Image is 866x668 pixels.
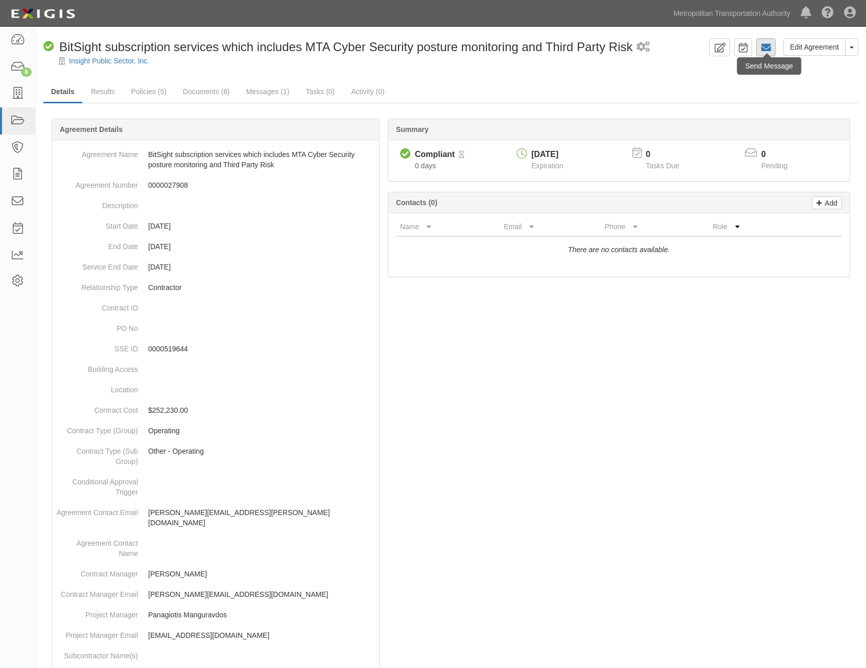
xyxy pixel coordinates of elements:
dt: Agreement Contact Name [56,533,138,559]
div: Compliant [415,149,455,161]
a: Policies (5) [124,81,174,102]
dd: BitSight subscription services which includes MTA Cyber Security posture monitoring and Third Par... [56,144,375,175]
dt: SSE ID [56,339,138,354]
p: [PERSON_NAME][EMAIL_ADDRESS][DOMAIN_NAME] [148,589,375,599]
dd: [DATE] [56,236,375,257]
dt: Agreement Contact Email [56,502,138,518]
dt: Contract Manager Email [56,584,138,599]
dt: Relationship Type [56,277,138,293]
dt: Project Manager Email [56,625,138,640]
p: 0 [761,149,800,161]
div: BitSight subscription services which includes MTA Cyber Security posture monitoring and Third Par... [43,38,633,56]
p: Add [822,197,837,209]
dt: Contract Manager [56,564,138,579]
dt: Contract Type (Sub Group) [56,441,138,466]
p: 0 [646,149,692,161]
p: [PERSON_NAME] [148,569,375,579]
a: Activity (0) [343,81,392,102]
th: Phone [601,217,709,236]
dt: Contract ID [56,298,138,313]
dt: Description [56,195,138,211]
a: Tasks (0) [298,81,342,102]
dt: Subcontractor Name(s) [56,645,138,661]
th: Email [500,217,600,236]
dt: Start Date [56,216,138,231]
a: Metropolitan Transportation Authority [668,3,795,24]
dt: Project Manager [56,605,138,620]
img: logo-5460c22ac91f19d4615b14bd174203de0afe785f0fc80cf4dbbc73dc1793850b.png [8,5,78,23]
span: Expiration [531,162,563,170]
dd: Contractor [56,277,375,298]
i: 2 scheduled workflows [637,42,650,53]
dt: Building Access [56,359,138,374]
b: Summary [396,125,429,133]
a: Add [812,196,842,209]
p: Operating [148,426,375,436]
a: Documents (8) [175,81,238,102]
dt: Contract Cost [56,400,138,415]
span: Since 09/12/2025 [415,162,436,170]
a: Details [43,81,82,103]
i: Compliant [400,149,411,160]
dt: End Date [56,236,138,252]
a: Edit Agreement [783,38,846,56]
dt: Contract Type (Group) [56,420,138,436]
p: $252,230.00 [148,405,375,415]
span: BitSight subscription services which includes MTA Cyber Security posture monitoring and Third Par... [59,40,633,54]
p: [PERSON_NAME][EMAIL_ADDRESS][PERSON_NAME][DOMAIN_NAME] [148,507,375,528]
b: Contacts (0) [396,198,437,207]
p: Other - Operating [148,446,375,456]
dt: Service End Date [56,257,138,272]
dt: PO No [56,318,138,333]
dt: Agreement Number [56,175,138,190]
p: Panagiotis Manguravdos [148,610,375,620]
i: Help Center - Complianz [822,7,834,19]
dt: Conditional Approval Trigger [56,472,138,497]
i: There are no contacts available. [568,246,670,254]
div: Send Message [737,57,801,75]
b: Agreement Details [60,125,123,133]
div: 6 [21,68,32,77]
dt: Agreement Name [56,144,138,160]
p: [EMAIL_ADDRESS][DOMAIN_NAME] [148,630,375,640]
a: Insight Public Sector, Inc. [69,57,149,65]
th: Role [709,217,801,236]
dd: 0000027908 [56,175,375,195]
dt: Location [56,380,138,395]
i: Pending Review [459,151,464,159]
a: Messages (1) [239,81,297,102]
p: 0000519644 [148,344,375,354]
dd: [DATE] [56,257,375,277]
i: Compliant [43,41,54,52]
div: [DATE] [531,149,563,161]
span: Pending [761,162,787,170]
a: Results [83,81,123,102]
dd: [DATE] [56,216,375,236]
th: Name [396,217,500,236]
span: Tasks Due [646,162,679,170]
